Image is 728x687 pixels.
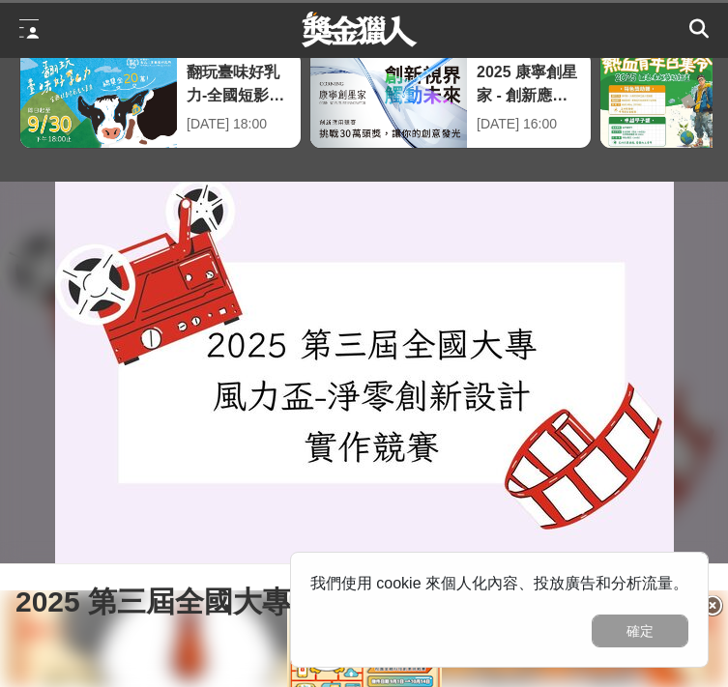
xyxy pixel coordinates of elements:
button: 確定 [592,615,688,647]
span: 我們使用 cookie 來個人化內容、投放廣告和分析流量。 [310,575,688,591]
a: 2025 康寧創星家 - 創新應用競賽[DATE] 16:00 [309,50,592,149]
div: [DATE] 16:00 [477,114,581,134]
div: 2025 康寧創星家 - 創新應用競賽 [477,61,581,104]
a: 翻玩臺味好乳力-全國短影音創意大募集[DATE] 18:00 [19,50,302,149]
div: [DATE] 18:00 [187,114,291,134]
div: 翻玩臺味好乳力-全國短影音創意大募集 [187,61,291,104]
span: 2025 第三屆全國大專風力盃-淨零創新設計實作競賽 [15,580,678,623]
img: Cover Image [55,182,674,563]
